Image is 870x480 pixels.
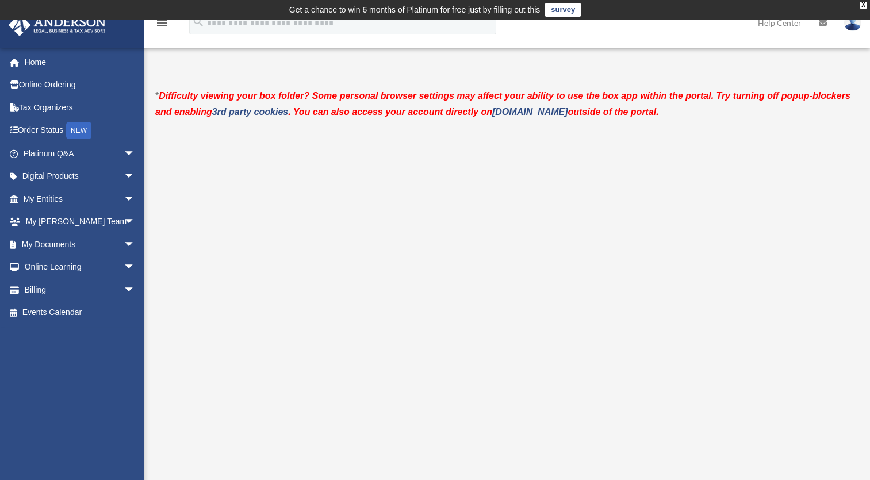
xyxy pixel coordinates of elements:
a: My Entitiesarrow_drop_down [8,187,152,210]
div: close [860,2,867,9]
span: arrow_drop_down [124,233,147,256]
a: menu [155,20,169,30]
a: [DOMAIN_NAME] [492,107,568,117]
i: menu [155,16,169,30]
a: Order StatusNEW [8,119,152,143]
img: User Pic [844,14,861,31]
div: Get a chance to win 6 months of Platinum for free just by filling out this [289,3,541,17]
a: Platinum Q&Aarrow_drop_down [8,142,152,165]
a: Home [8,51,152,74]
a: Online Learningarrow_drop_down [8,256,152,279]
i: search [192,16,205,28]
a: Tax Organizers [8,96,152,119]
a: My Documentsarrow_drop_down [8,233,152,256]
a: My [PERSON_NAME] Teamarrow_drop_down [8,210,152,233]
span: arrow_drop_down [124,210,147,234]
a: Billingarrow_drop_down [8,278,152,301]
img: Anderson Advisors Platinum Portal [5,14,109,36]
span: arrow_drop_down [124,256,147,279]
a: Digital Productsarrow_drop_down [8,165,152,188]
span: arrow_drop_down [124,142,147,166]
a: Events Calendar [8,301,152,324]
a: 3rd party cookies [212,107,289,117]
span: arrow_drop_down [124,278,147,302]
a: Online Ordering [8,74,152,97]
a: survey [545,3,581,17]
strong: Difficulty viewing your box folder? Some personal browser settings may affect your ability to use... [155,91,850,117]
span: arrow_drop_down [124,165,147,189]
div: NEW [66,122,91,139]
span: arrow_drop_down [124,187,147,211]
